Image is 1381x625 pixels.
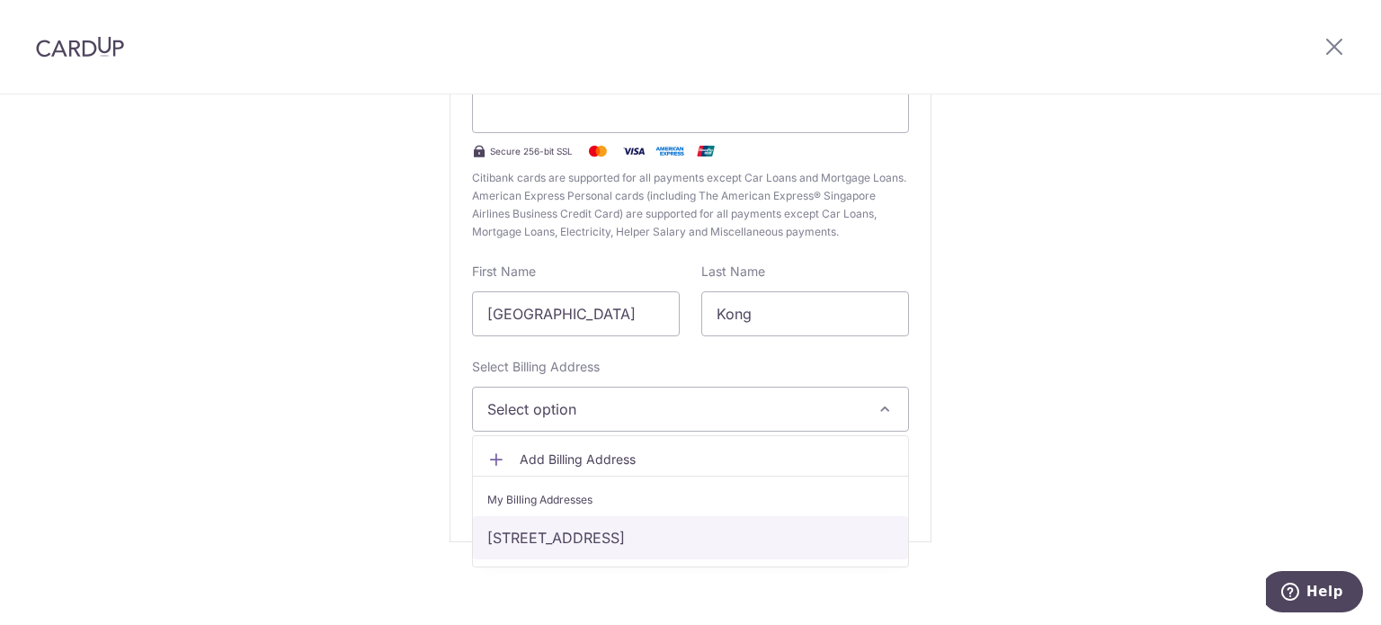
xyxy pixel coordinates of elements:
[520,451,894,469] span: Add Billing Address
[472,291,680,336] input: Cardholder First Name
[490,144,573,158] span: Secure 256-bit SSL
[652,140,688,162] img: .alt.amex
[472,435,909,567] ul: Select option
[580,140,616,162] img: Mastercard
[472,169,909,241] span: Citibank cards are supported for all payments except Car Loans and Mortgage Loans. American Expre...
[1266,571,1363,616] iframe: Opens a widget where you can find more information
[701,263,765,281] label: Last Name
[473,443,908,476] a: Add Billing Address
[487,491,592,509] span: My Billing Addresses
[616,140,652,162] img: Visa
[487,398,861,420] span: Select option
[701,291,909,336] input: Cardholder Last Name
[472,263,536,281] label: First Name
[473,516,908,559] a: [STREET_ADDRESS]
[688,140,724,162] img: .alt.unionpay
[472,358,600,376] label: Select Billing Address
[487,100,894,121] iframe: Secure card payment input frame
[472,387,909,432] button: Select option
[36,36,124,58] img: CardUp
